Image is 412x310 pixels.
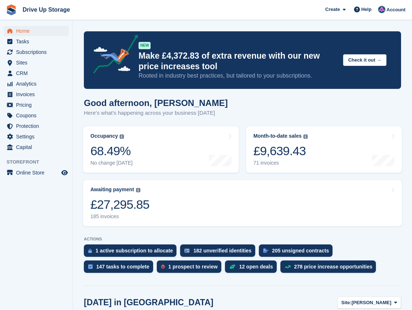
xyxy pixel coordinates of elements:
[263,248,268,253] img: contract_signature_icon-13c848040528278c33f63329250d36e43548de30e8caae1d1a13099fd9432cc5.svg
[84,244,180,260] a: 1 active subscription to allocate
[20,4,73,16] a: Drive Up Storage
[4,168,69,178] a: menu
[341,299,351,306] span: Site:
[16,168,60,178] span: Online Store
[4,47,69,57] a: menu
[16,26,60,36] span: Home
[4,100,69,110] a: menu
[88,248,92,253] img: active_subscription_to_allocate_icon-d502201f5373d7db506a760aba3b589e785aa758c864c3986d89f69b8ff3...
[303,134,308,139] img: icon-info-grey-7440780725fd019a000dd9b08b2336e03edf1995a4989e88bcd33f0948082b44.svg
[361,6,372,13] span: Help
[246,126,402,173] a: Month-to-date sales £9,639.43 71 invoices
[120,134,124,139] img: icon-info-grey-7440780725fd019a000dd9b08b2336e03edf1995a4989e88bcd33f0948082b44.svg
[253,160,308,166] div: 71 invoices
[16,68,60,78] span: CRM
[87,35,138,76] img: price-adjustments-announcement-icon-8257ccfd72463d97f412b2fc003d46551f7dbcb40ab6d574587a9cd5c0d94...
[16,47,60,57] span: Subscriptions
[16,89,60,99] span: Invoices
[161,264,165,269] img: prospect-51fa495bee0391a8d652442698ab0144808aea92771e9ea1ae160a38d050c398.svg
[84,260,157,276] a: 147 tasks to complete
[4,110,69,121] a: menu
[4,142,69,152] a: menu
[90,160,133,166] div: No change [DATE]
[239,264,273,270] div: 12 open deals
[272,248,329,254] div: 205 unsigned contracts
[4,79,69,89] a: menu
[90,144,133,158] div: 68.49%
[84,109,228,117] p: Here's what's happening across your business [DATE]
[84,98,228,108] h1: Good afternoon, [PERSON_NAME]
[16,79,60,89] span: Analytics
[136,188,140,192] img: icon-info-grey-7440780725fd019a000dd9b08b2336e03edf1995a4989e88bcd33f0948082b44.svg
[229,264,236,269] img: deal-1b604bf984904fb50ccaf53a9ad4b4a5d6e5aea283cecdc64d6e3604feb123c2.svg
[180,244,259,260] a: 182 unverified identities
[168,264,218,270] div: 1 prospect to review
[184,248,190,253] img: verify_identity-adf6edd0f0f0b5bbfe63781bf79b02c33cf7c696d77639b501bdc392416b5a36.svg
[280,260,380,276] a: 278 price increase opportunities
[4,58,69,68] a: menu
[16,142,60,152] span: Capital
[16,110,60,121] span: Coupons
[88,264,93,269] img: task-75834270c22a3079a89374b754ae025e5fb1db73e45f91037f5363f120a921f8.svg
[7,158,73,166] span: Storefront
[259,244,336,260] a: 205 unsigned contracts
[378,6,385,13] img: Andy
[4,132,69,142] a: menu
[90,197,149,212] div: £27,295.85
[337,297,401,309] button: Site: [PERSON_NAME]
[139,51,337,72] p: Make £4,372.83 of extra revenue with our new price increases tool
[225,260,280,276] a: 12 open deals
[84,298,213,307] h2: [DATE] in [GEOGRAPHIC_DATA]
[16,36,60,47] span: Tasks
[16,58,60,68] span: Sites
[386,6,405,13] span: Account
[60,168,69,177] a: Preview store
[90,213,149,220] div: 185 invoices
[96,248,173,254] div: 1 active subscription to allocate
[4,26,69,36] a: menu
[96,264,149,270] div: 147 tasks to complete
[4,89,69,99] a: menu
[139,42,151,49] div: NEW
[90,133,118,139] div: Occupancy
[325,6,340,13] span: Create
[343,54,386,66] button: Check it out →
[83,180,402,226] a: Awaiting payment £27,295.85 185 invoices
[4,36,69,47] a: menu
[294,264,373,270] div: 278 price increase opportunities
[4,68,69,78] a: menu
[253,144,308,158] div: £9,639.43
[16,100,60,110] span: Pricing
[253,133,302,139] div: Month-to-date sales
[4,121,69,131] a: menu
[157,260,225,276] a: 1 prospect to review
[16,132,60,142] span: Settings
[6,4,17,15] img: stora-icon-8386f47178a22dfd0bd8f6a31ec36ba5ce8667c1dd55bd0f319d3a0aa187defe.svg
[90,187,134,193] div: Awaiting payment
[16,121,60,131] span: Protection
[193,248,252,254] div: 182 unverified identities
[139,72,337,80] p: Rooted in industry best practices, but tailored to your subscriptions.
[84,237,401,242] p: ACTIONS
[351,299,391,306] span: [PERSON_NAME]
[285,265,291,268] img: price_increase_opportunities-93ffe204e8149a01c8c9dc8f82e8f89637d9d84a8eef4429ea346261dce0b2c0.svg
[83,126,239,173] a: Occupancy 68.49% No change [DATE]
